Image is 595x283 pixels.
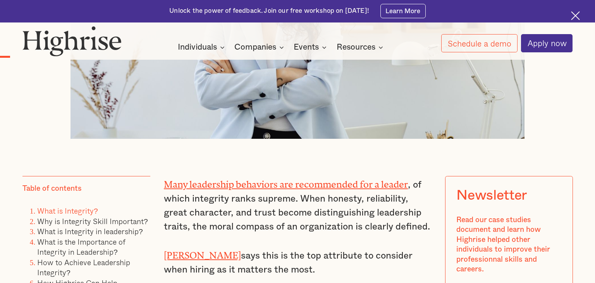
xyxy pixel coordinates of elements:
a: Schedule a demo [441,34,517,52]
div: Individuals [178,43,227,52]
div: Companies [234,43,286,52]
a: Many leadership behaviors are recommended for a leader [164,179,408,185]
div: Events [294,43,319,52]
div: Companies [234,43,276,52]
a: Apply now [521,34,573,52]
div: Newsletter [456,188,526,204]
p: says this is the top attribute to consider when hiring as it matters the most. [164,247,431,277]
a: What is Integrity in leadership? [37,226,143,237]
div: Read our case studies document and learn how Highrise helped other individuals to improve their p... [456,215,561,274]
a: How to Achieve Leadership Integrity? [37,257,130,278]
div: Individuals [178,43,217,52]
a: Learn More [380,4,426,18]
div: Unlock the power of feedback. Join our free workshop on [DATE]! [169,7,369,16]
div: Resources [337,43,385,52]
img: Highrise logo [22,26,122,56]
div: Resources [337,43,375,52]
div: Table of contents [22,184,82,194]
a: [PERSON_NAME] [164,250,241,256]
div: Events [294,43,329,52]
a: Why is Integrity Skill Important? [37,216,148,227]
p: , of which integrity ranks supreme. When honesty, reliability, great character, and trust become ... [164,176,431,234]
a: What is the Importance of Integrity in Leadership? [37,236,126,258]
img: Cross icon [571,11,580,20]
a: What is Integrity? [37,205,98,216]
